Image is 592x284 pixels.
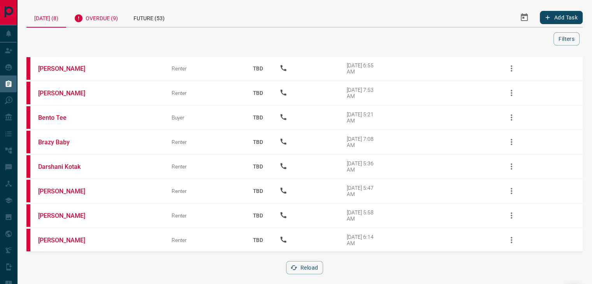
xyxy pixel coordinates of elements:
div: Overdue (9) [66,8,126,27]
p: TBD [248,230,268,251]
div: [DATE] 5:21 AM [347,111,380,124]
div: Future (53) [126,8,172,27]
div: [DATE] (8) [26,8,66,28]
div: property.ca [26,229,30,251]
div: [DATE] 6:55 AM [347,62,380,75]
div: Renter [172,90,237,96]
div: Renter [172,188,237,194]
div: property.ca [26,131,30,153]
div: property.ca [26,106,30,129]
div: property.ca [26,82,30,104]
div: Renter [172,65,237,72]
a: Brazy Baby [38,138,97,146]
a: [PERSON_NAME] [38,212,97,219]
div: property.ca [26,57,30,80]
div: property.ca [26,180,30,202]
a: [PERSON_NAME] [38,65,97,72]
div: Renter [172,163,237,170]
a: Bento Tee [38,114,97,121]
div: property.ca [26,204,30,227]
div: [DATE] 6:14 AM [347,234,380,246]
div: Renter [172,212,237,219]
p: TBD [248,82,268,103]
p: TBD [248,58,268,79]
div: [DATE] 5:47 AM [347,185,380,197]
a: Darshani Kotak [38,163,97,170]
div: [DATE] 5:36 AM [347,160,380,173]
div: [DATE] 7:53 AM [347,87,380,99]
div: property.ca [26,155,30,178]
a: [PERSON_NAME] [38,188,97,195]
div: Buyer [172,114,237,121]
a: [PERSON_NAME] [38,89,97,97]
div: [DATE] 7:08 AM [347,136,380,148]
button: Reload [286,261,323,274]
button: Select Date Range [515,8,534,27]
p: TBD [248,181,268,202]
div: [DATE] 5:58 AM [347,209,380,222]
p: TBD [248,131,268,153]
p: TBD [248,205,268,226]
a: [PERSON_NAME] [38,237,97,244]
p: TBD [248,156,268,177]
button: Filters [553,32,580,46]
div: Renter [172,237,237,243]
button: Add Task [540,11,583,24]
p: TBD [248,107,268,128]
div: Renter [172,139,237,145]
